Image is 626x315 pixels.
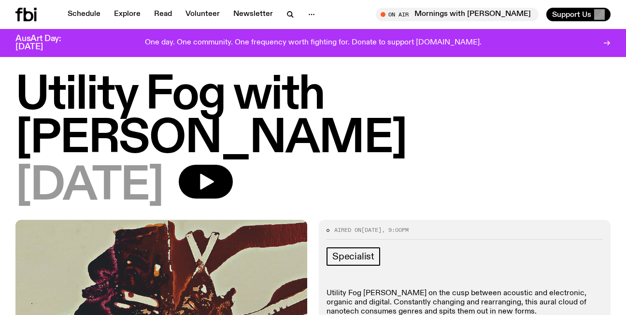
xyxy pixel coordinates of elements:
[228,8,279,21] a: Newsletter
[376,8,539,21] button: On AirMornings with [PERSON_NAME]
[15,35,77,51] h3: AusArt Day: [DATE]
[552,10,591,19] span: Support Us
[15,165,163,208] span: [DATE]
[108,8,146,21] a: Explore
[15,74,611,161] h1: Utility Fog with [PERSON_NAME]
[148,8,178,21] a: Read
[145,39,482,47] p: One day. One community. One frequency worth fighting for. Donate to support [DOMAIN_NAME].
[180,8,226,21] a: Volunteer
[62,8,106,21] a: Schedule
[334,226,361,234] span: Aired on
[546,8,611,21] button: Support Us
[332,251,374,262] span: Specialist
[382,226,409,234] span: , 9:00pm
[361,226,382,234] span: [DATE]
[327,247,380,266] a: Specialist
